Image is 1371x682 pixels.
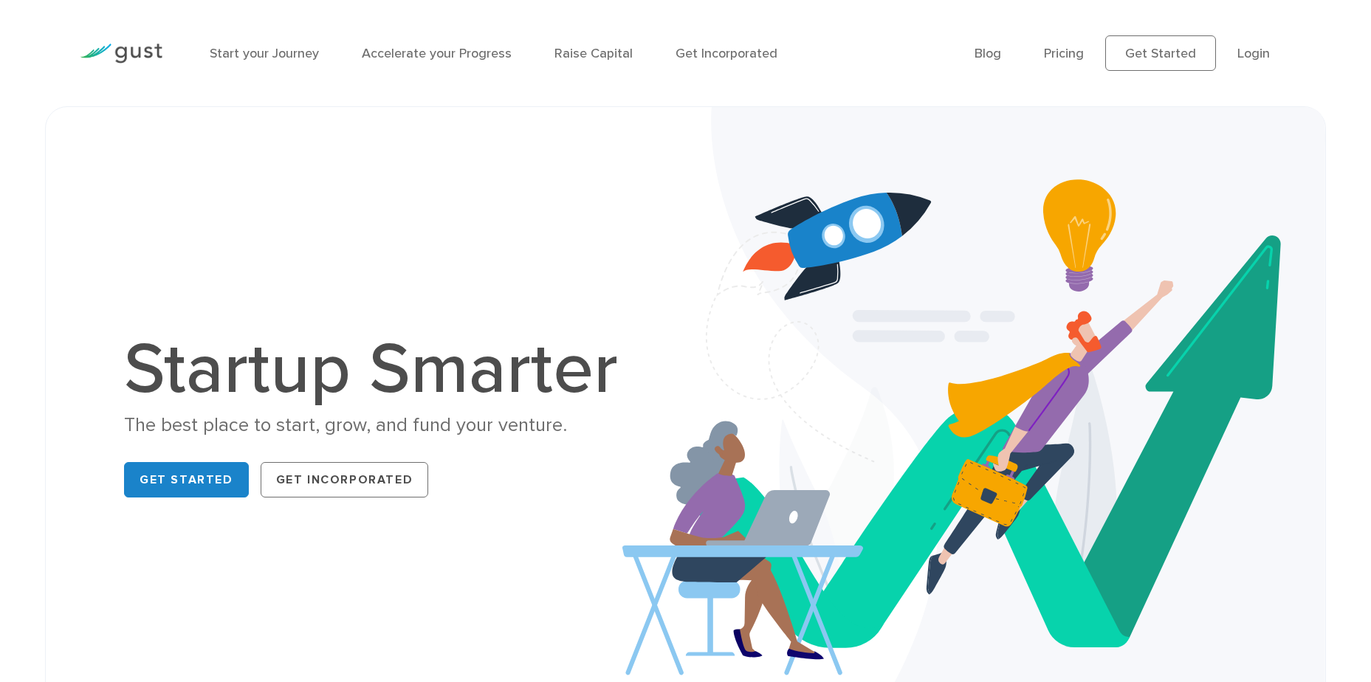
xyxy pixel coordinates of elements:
a: Login [1237,46,1270,61]
a: Get Incorporated [676,46,777,61]
a: Get Incorporated [261,462,429,497]
a: Get Started [124,462,249,497]
a: Get Started [1105,35,1216,71]
div: The best place to start, grow, and fund your venture. [124,413,633,438]
a: Blog [975,46,1001,61]
a: Start your Journey [210,46,319,61]
a: Accelerate your Progress [362,46,512,61]
a: Raise Capital [554,46,633,61]
a: Pricing [1044,46,1084,61]
img: Gust Logo [80,44,162,63]
h1: Startup Smarter [124,334,633,405]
